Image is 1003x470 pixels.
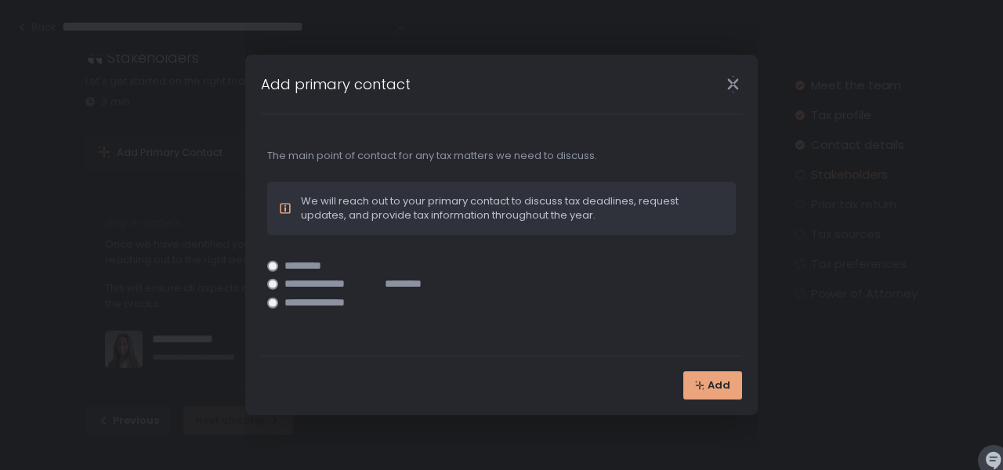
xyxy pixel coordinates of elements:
[301,194,724,222] div: We will reach out to your primary contact to discuss tax deadlines, request updates, and provide ...
[683,371,742,399] button: Add
[708,75,758,93] div: Close
[708,378,730,392] span: Add
[261,74,411,95] h1: Add primary contact
[267,149,736,163] span: The main point of contact for any tax matters we need to discuss.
